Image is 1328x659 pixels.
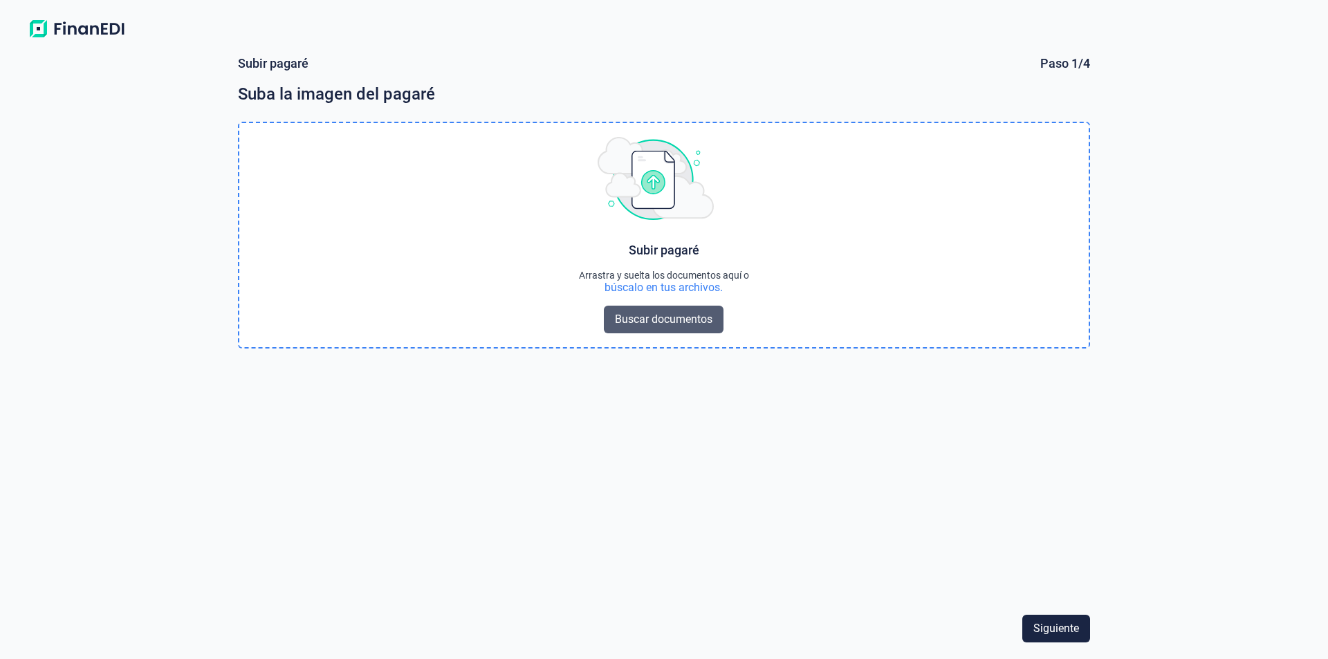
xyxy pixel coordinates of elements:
div: Arrastra y suelta los documentos aquí o [579,270,749,281]
img: Logo de aplicación [22,17,131,41]
div: Subir pagaré [238,55,308,72]
div: Paso 1/4 [1040,55,1090,72]
button: Siguiente [1022,615,1090,642]
div: Subir pagaré [629,242,699,259]
div: Suba la imagen del pagaré [238,83,1090,105]
span: Buscar documentos [615,311,712,328]
div: búscalo en tus archivos. [579,281,749,295]
span: Siguiente [1033,620,1079,637]
button: Buscar documentos [604,306,723,333]
div: búscalo en tus archivos. [605,281,723,295]
img: upload img [598,137,714,220]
